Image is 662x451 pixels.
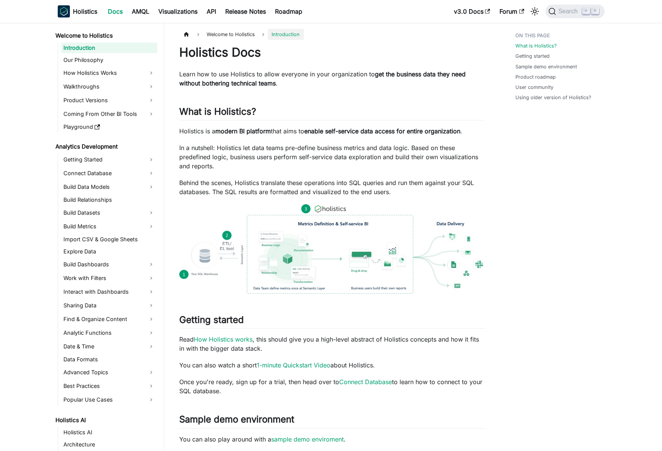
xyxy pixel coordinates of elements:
p: In a nutshell: Holistics let data teams pre-define business metrics and data logic. Based on thes... [179,143,485,171]
a: AMQL [127,5,154,17]
a: Advanced Topics [61,366,157,378]
a: Coming From Other BI Tools [61,108,157,120]
a: Analytics Development [53,141,157,152]
a: Product roadmap [515,73,556,81]
a: Explore Data [61,246,157,257]
p: Read , this should give you a high-level abstract of Holistics concepts and how it fits in with t... [179,335,485,353]
a: Import CSV & Google Sheets [61,234,157,245]
a: Interact with Dashboards [61,286,157,298]
a: Walkthroughs [61,81,157,93]
a: Data Formats [61,354,157,365]
a: Using older version of Holistics? [515,94,591,101]
a: Docs [103,5,127,17]
h2: Getting started [179,314,485,329]
a: User community [515,84,553,91]
a: Work with Filters [61,272,157,284]
a: Build Metrics [61,220,157,233]
a: Our Philosophy [61,55,157,65]
a: Popular Use Cases [61,394,157,406]
a: Home page [179,29,194,40]
a: Analytic Functions [61,327,157,339]
a: Playground [61,122,157,132]
a: Build Relationships [61,195,157,205]
button: Search (Command+K) [545,5,604,18]
a: 1-minute Quickstart Video [257,361,330,369]
span: Introduction [268,29,303,40]
p: Holistics is a that aims to . [179,127,485,136]
img: How Holistics fits in your Data Stack [179,204,485,294]
strong: enable self-service data access for entire organization [304,127,460,135]
button: Switch between dark and light mode (currently light mode) [529,5,541,17]
a: Getting started [515,52,550,60]
b: Holistics [73,7,97,16]
a: Connect Database [339,378,392,386]
a: Release Notes [221,5,270,17]
a: Sharing Data [61,299,157,312]
span: Welcome to Holistics [203,29,259,40]
a: Date & Time [61,340,157,353]
img: Holistics [58,5,70,17]
kbd: K [591,8,599,14]
a: Architecture [61,439,157,450]
strong: modern BI platform [215,127,271,135]
a: Best Practices [61,380,157,392]
a: Visualizations [154,5,202,17]
a: Holistics AI [53,415,157,426]
p: Learn how to use Holistics to allow everyone in your organization to . [179,70,485,88]
a: Welcome to Holistics [53,30,157,41]
a: Build Datasets [61,207,157,219]
a: Roadmap [270,5,307,17]
nav: Docs sidebar [50,23,164,451]
a: API [202,5,221,17]
a: Holistics AI [61,427,157,438]
span: Search [556,8,582,15]
a: Connect Database [61,167,157,179]
a: Forum [495,5,529,17]
a: Build Data Models [61,181,157,193]
p: You can also watch a short about Holistics. [179,361,485,370]
h2: What is Holistics? [179,106,485,120]
a: How Holistics works [194,335,253,343]
a: Build Dashboards [61,258,157,271]
a: What is Holistics? [515,42,557,49]
a: sample demo enviroment [271,435,344,443]
a: Getting Started [61,153,157,166]
p: Behind the scenes, Holistics translate these operations into SQL queries and run them against you... [179,178,485,196]
kbd: ⌘ [582,8,590,14]
p: You can also play around with a . [179,435,485,444]
a: Find & Organize Content [61,313,157,325]
a: Introduction [61,43,157,53]
h1: Holistics Docs [179,45,485,60]
a: Product Versions [61,94,157,106]
a: How Holistics Works [61,67,157,79]
h2: Sample demo environment [179,414,485,428]
p: Once you're ready, sign up for a trial, then head over to to learn how to connect to your SQL dat... [179,377,485,396]
nav: Breadcrumbs [179,29,485,40]
a: HolisticsHolistics [58,5,97,17]
a: v3.0 Docs [449,5,495,17]
a: Sample demo environment [515,63,577,70]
